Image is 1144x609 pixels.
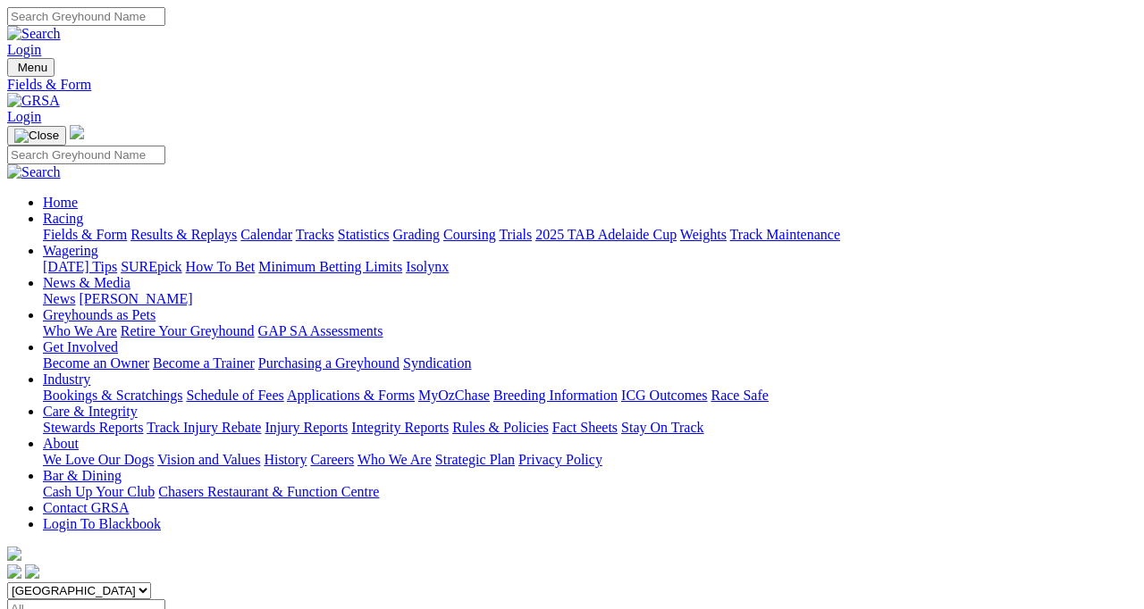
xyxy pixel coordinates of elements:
[7,26,61,42] img: Search
[393,227,440,242] a: Grading
[43,259,1137,275] div: Wagering
[43,259,117,274] a: [DATE] Tips
[43,420,143,435] a: Stewards Reports
[240,227,292,242] a: Calendar
[43,468,122,483] a: Bar & Dining
[357,452,432,467] a: Who We Are
[43,227,127,242] a: Fields & Form
[43,388,1137,404] div: Industry
[43,291,75,306] a: News
[418,388,490,403] a: MyOzChase
[43,484,155,499] a: Cash Up Your Club
[711,388,768,403] a: Race Safe
[25,564,39,579] img: twitter.svg
[338,227,390,242] a: Statistics
[264,452,307,467] a: History
[121,323,255,338] a: Retire Your Greyhound
[43,484,1137,500] div: Bar & Dining
[406,259,449,274] a: Isolynx
[552,420,618,435] a: Fact Sheets
[43,227,1137,243] div: Racing
[7,164,61,180] img: Search
[79,291,192,306] a: [PERSON_NAME]
[518,452,602,467] a: Privacy Policy
[43,371,90,387] a: Industry
[121,259,181,274] a: SUREpick
[680,227,727,242] a: Weights
[153,355,255,371] a: Become a Trainer
[43,452,1137,468] div: About
[43,211,83,226] a: Racing
[43,452,154,467] a: We Love Our Dogs
[435,452,515,467] a: Strategic Plan
[43,275,130,290] a: News & Media
[43,307,156,322] a: Greyhounds as Pets
[7,109,41,124] a: Login
[7,546,21,561] img: logo-grsa-white.png
[43,195,78,210] a: Home
[157,452,260,467] a: Vision and Values
[403,355,471,371] a: Syndication
[621,388,707,403] a: ICG Outcomes
[351,420,449,435] a: Integrity Reports
[14,129,59,143] img: Close
[258,259,402,274] a: Minimum Betting Limits
[493,388,618,403] a: Breeding Information
[147,420,261,435] a: Track Injury Rebate
[158,484,379,499] a: Chasers Restaurant & Function Centre
[43,355,149,371] a: Become an Owner
[7,7,165,26] input: Search
[186,388,283,403] a: Schedule of Fees
[310,452,354,467] a: Careers
[730,227,840,242] a: Track Maintenance
[70,125,84,139] img: logo-grsa-white.png
[130,227,237,242] a: Results & Replays
[7,564,21,579] img: facebook.svg
[258,323,383,338] a: GAP SA Assessments
[43,323,117,338] a: Who We Are
[43,516,161,531] a: Login To Blackbook
[43,500,129,515] a: Contact GRSA
[499,227,532,242] a: Trials
[43,436,79,451] a: About
[287,388,415,403] a: Applications & Forms
[43,323,1137,339] div: Greyhounds as Pets
[535,227,677,242] a: 2025 TAB Adelaide Cup
[43,388,182,403] a: Bookings & Scratchings
[452,420,549,435] a: Rules & Policies
[7,126,66,146] button: Toggle navigation
[7,42,41,57] a: Login
[43,404,138,419] a: Care & Integrity
[258,355,400,371] a: Purchasing a Greyhound
[7,77,1137,93] a: Fields & Form
[443,227,496,242] a: Coursing
[7,58,55,77] button: Toggle navigation
[186,259,256,274] a: How To Bet
[296,227,334,242] a: Tracks
[7,93,60,109] img: GRSA
[621,420,703,435] a: Stay On Track
[43,339,118,355] a: Get Involved
[265,420,348,435] a: Injury Reports
[43,291,1137,307] div: News & Media
[43,420,1137,436] div: Care & Integrity
[7,146,165,164] input: Search
[18,61,47,74] span: Menu
[43,243,98,258] a: Wagering
[43,355,1137,371] div: Get Involved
